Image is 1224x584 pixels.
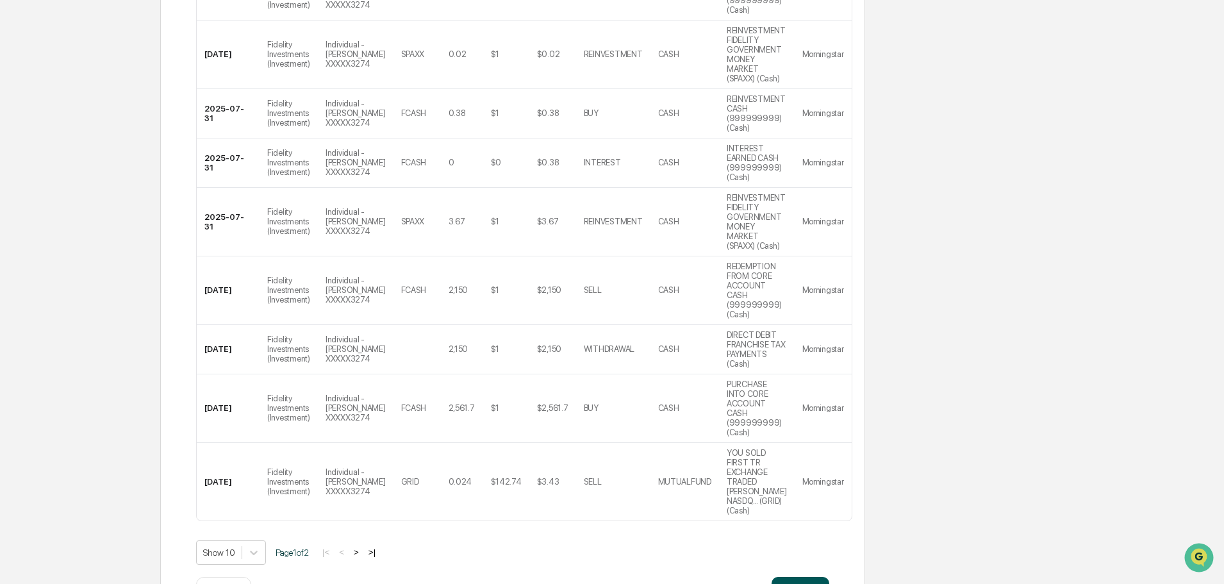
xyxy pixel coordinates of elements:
[267,394,310,422] div: Fidelity Investments (Investment)
[88,156,164,179] a: 🗄️Attestations
[318,325,393,374] td: Individual - [PERSON_NAME] XXXXX3274
[795,89,852,138] td: Morningstar
[537,403,568,413] div: $2,561.7
[197,188,260,256] td: 2025-07-31
[267,207,310,236] div: Fidelity Investments (Investment)
[537,158,559,167] div: $0.38
[318,138,393,188] td: Individual - [PERSON_NAME] XXXXX3274
[727,144,787,182] div: INTEREST EARNED CASH (999999999) (Cash)
[218,102,233,117] button: Start new chat
[658,158,679,167] div: CASH
[658,477,711,487] div: MUTUALFUND
[584,108,599,118] div: BUY
[727,26,787,83] div: REINVESTMENT FIDELITY GOVERNMENT MONEY MARKET (SPAXX) (Cash)
[335,547,348,558] button: <
[537,49,560,59] div: $0.02
[658,403,679,413] div: CASH
[449,217,465,226] div: 3.67
[658,49,679,59] div: CASH
[267,276,310,305] div: Fidelity Investments (Investment)
[449,344,468,354] div: 2,150
[44,111,162,121] div: We're available if you need us!
[13,98,36,121] img: 1746055101610-c473b297-6a78-478c-a979-82029cc54cd1
[90,217,155,227] a: Powered byPylon
[276,547,309,558] span: Page 1 of 2
[537,108,559,118] div: $0.38
[13,163,23,173] div: 🖐️
[795,188,852,256] td: Morningstar
[8,156,88,179] a: 🖐️Preclearance
[584,49,643,59] div: REINVESTMENT
[795,325,852,374] td: Morningstar
[727,193,787,251] div: REINVESTMENT FIDELITY GOVERNMENT MONEY MARKET (SPAXX) (Cash)
[491,108,499,118] div: $1
[491,403,499,413] div: $1
[267,335,310,363] div: Fidelity Investments (Investment)
[26,186,81,199] span: Data Lookup
[350,547,363,558] button: >
[795,256,852,325] td: Morningstar
[658,285,679,295] div: CASH
[491,344,499,354] div: $1
[491,217,499,226] div: $1
[658,217,679,226] div: CASH
[401,477,419,487] div: GRID
[658,108,679,118] div: CASH
[128,217,155,227] span: Pylon
[795,138,852,188] td: Morningstar
[449,49,467,59] div: 0.02
[584,477,602,487] div: SELL
[658,344,679,354] div: CASH
[197,325,260,374] td: [DATE]
[401,403,427,413] div: FCASH
[491,49,499,59] div: $1
[197,89,260,138] td: 2025-07-31
[267,40,310,69] div: Fidelity Investments (Investment)
[197,138,260,188] td: 2025-07-31
[318,374,393,443] td: Individual - [PERSON_NAME] XXXXX3274
[584,344,634,354] div: WITHDRAWAL
[197,374,260,443] td: [DATE]
[795,374,852,443] td: Morningstar
[318,443,393,521] td: Individual - [PERSON_NAME] XXXXX3274
[449,108,466,118] div: 0.38
[537,344,561,354] div: $2,150
[13,27,233,47] p: How can we help?
[727,94,787,133] div: REINVESTMENT CASH (999999999) (Cash)
[449,403,475,413] div: 2,561.7
[537,285,561,295] div: $2,150
[491,477,522,487] div: $142.74
[106,162,159,174] span: Attestations
[318,188,393,256] td: Individual - [PERSON_NAME] XXXXX3274
[584,403,599,413] div: BUY
[267,467,310,496] div: Fidelity Investments (Investment)
[491,158,501,167] div: $0
[537,217,559,226] div: $3.67
[449,477,472,487] div: 0.024
[8,181,86,204] a: 🔎Data Lookup
[401,285,427,295] div: FCASH
[537,477,559,487] div: $3.43
[401,49,425,59] div: SPAXX
[727,448,787,515] div: YOU SOLD FIRST TR EXCHANGE TRADED [PERSON_NAME] NASDQ... (GRID) (Cash)
[401,158,427,167] div: FCASH
[197,256,260,325] td: [DATE]
[584,285,602,295] div: SELL
[584,158,621,167] div: INTEREST
[267,148,310,177] div: Fidelity Investments (Investment)
[449,285,468,295] div: 2,150
[795,443,852,521] td: Morningstar
[318,256,393,325] td: Individual - [PERSON_NAME] XXXXX3274
[26,162,83,174] span: Preclearance
[197,21,260,89] td: [DATE]
[318,547,333,558] button: |<
[584,217,643,226] div: REINVESTMENT
[449,158,454,167] div: 0
[401,217,425,226] div: SPAXX
[727,330,787,369] div: DIRECT DEBIT FRANCHISE TAX PAYMENTS (Cash)
[795,21,852,89] td: Morningstar
[197,443,260,521] td: [DATE]
[93,163,103,173] div: 🗄️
